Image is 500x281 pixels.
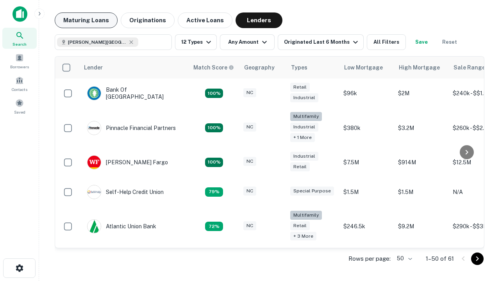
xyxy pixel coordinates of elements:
[339,207,394,246] td: $246.5k
[290,187,334,196] div: Special Purpose
[243,88,256,97] div: NC
[339,177,394,207] td: $1.5M
[290,112,322,121] div: Multifamily
[87,86,181,100] div: Bank Of [GEOGRAPHIC_DATA]
[290,221,310,230] div: Retail
[2,73,37,94] a: Contacts
[339,108,394,148] td: $380k
[2,50,37,71] a: Borrowers
[244,63,275,72] div: Geography
[205,123,223,133] div: Matching Properties: 25, hasApolloMatch: undefined
[87,155,168,169] div: [PERSON_NAME] Fargo
[437,34,462,50] button: Reset
[290,232,316,241] div: + 3 more
[290,211,322,220] div: Multifamily
[84,63,103,72] div: Lender
[471,253,484,265] button: Go to next page
[189,57,239,78] th: Capitalize uses an advanced AI algorithm to match your search with the best lender. The match sco...
[394,207,449,246] td: $9.2M
[394,108,449,148] td: $3.2M
[87,121,101,135] img: picture
[394,246,449,276] td: $3.3M
[2,96,37,117] a: Saved
[243,157,256,166] div: NC
[87,220,101,233] img: picture
[121,12,175,28] button: Originations
[178,12,232,28] button: Active Loans
[243,221,256,230] div: NC
[339,148,394,177] td: $7.5M
[87,87,101,100] img: picture
[409,34,434,50] button: Save your search to get updates of matches that match your search criteria.
[394,177,449,207] td: $1.5M
[87,219,156,233] div: Atlantic Union Bank
[205,187,223,197] div: Matching Properties: 11, hasApolloMatch: undefined
[2,28,37,49] a: Search
[243,187,256,196] div: NC
[193,63,234,72] div: Capitalize uses an advanced AI algorithm to match your search with the best lender. The match sco...
[339,57,394,78] th: Low Mortgage
[344,63,383,72] div: Low Mortgage
[87,185,164,199] div: Self-help Credit Union
[10,64,29,70] span: Borrowers
[79,57,189,78] th: Lender
[290,123,318,132] div: Industrial
[290,93,318,102] div: Industrial
[339,246,394,276] td: $200k
[284,37,360,47] div: Originated Last 6 Months
[14,109,25,115] span: Saved
[454,63,485,72] div: Sale Range
[394,78,449,108] td: $2M
[243,123,256,132] div: NC
[426,254,454,263] p: 1–50 of 61
[193,63,232,72] h6: Match Score
[220,34,275,50] button: Any Amount
[290,133,315,142] div: + 1 more
[394,57,449,78] th: High Mortgage
[367,34,406,50] button: All Filters
[278,34,364,50] button: Originated Last 6 Months
[175,34,217,50] button: 12 Types
[394,148,449,177] td: $914M
[291,63,307,72] div: Types
[239,57,286,78] th: Geography
[12,6,27,22] img: capitalize-icon.png
[87,156,101,169] img: picture
[399,63,440,72] div: High Mortgage
[290,152,318,161] div: Industrial
[286,57,339,78] th: Types
[290,83,310,92] div: Retail
[205,222,223,231] div: Matching Properties: 10, hasApolloMatch: undefined
[236,12,282,28] button: Lenders
[205,89,223,98] div: Matching Properties: 14, hasApolloMatch: undefined
[290,162,310,171] div: Retail
[55,12,118,28] button: Maturing Loans
[12,86,27,92] span: Contacts
[394,253,413,264] div: 50
[87,185,101,199] img: picture
[461,194,500,231] iframe: Chat Widget
[12,41,27,47] span: Search
[68,39,127,46] span: [PERSON_NAME][GEOGRAPHIC_DATA], [GEOGRAPHIC_DATA]
[339,78,394,108] td: $96k
[205,158,223,167] div: Matching Properties: 15, hasApolloMatch: undefined
[348,254,391,263] p: Rows per page:
[87,121,176,135] div: Pinnacle Financial Partners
